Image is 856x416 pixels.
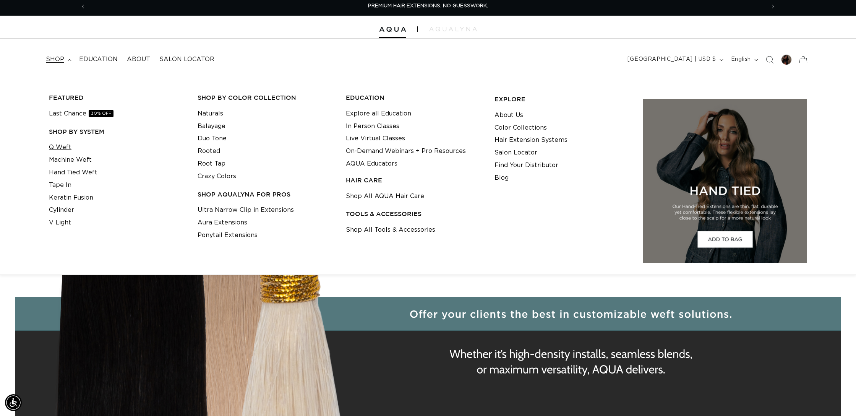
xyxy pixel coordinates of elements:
span: [GEOGRAPHIC_DATA] | USD $ [627,55,716,63]
a: Duo Tone [198,132,227,145]
a: Shop All Tools & Accessories [346,224,435,236]
a: Ponytail Extensions [198,229,258,242]
a: Machine Weft [49,154,92,166]
h3: EXPLORE [494,95,631,103]
a: In Person Classes [346,120,399,133]
h3: Shop AquaLyna for Pros [198,190,334,198]
a: Root Tap [198,158,225,170]
a: Last Chance30% OFF [49,107,113,120]
span: Education [79,55,118,63]
a: Hair Extension Systems [494,134,567,146]
h3: EDUCATION [346,94,483,102]
a: Naturals [198,107,223,120]
a: Tape In [49,179,71,192]
h3: SHOP BY SYSTEM [49,128,186,136]
span: English [731,55,751,63]
iframe: Chat Widget [818,379,856,416]
button: [GEOGRAPHIC_DATA] | USD $ [623,52,726,67]
div: Accessibility Menu [5,394,22,411]
a: V Light [49,216,71,229]
summary: Search [761,51,778,68]
span: PREMIUM HAIR EXTENSIONS. NO GUESSWORK. [368,3,488,8]
a: Find Your Distributor [494,159,558,172]
a: Blog [494,172,509,184]
a: On-Demand Webinars + Pro Resources [346,145,466,158]
summary: shop [41,51,75,68]
span: Salon Locator [159,55,214,63]
a: Q Weft [49,141,71,154]
a: About [122,51,155,68]
a: Explore all Education [346,107,411,120]
a: Salon Locator [494,146,537,159]
a: Rooted [198,145,220,158]
a: Balayage [198,120,225,133]
a: AQUA Educators [346,158,397,170]
span: About [127,55,150,63]
h3: Shop by Color Collection [198,94,334,102]
a: Aura Extensions [198,216,247,229]
h3: TOOLS & ACCESSORIES [346,210,483,218]
a: Education [75,51,122,68]
a: Color Collections [494,122,547,134]
h3: FEATURED [49,94,186,102]
a: Live Virtual Classes [346,132,405,145]
a: About Us [494,109,523,122]
a: Shop All AQUA Hair Care [346,190,424,203]
a: Cylinder [49,204,74,216]
h3: HAIR CARE [346,176,483,184]
a: Crazy Colors [198,170,236,183]
a: Salon Locator [155,51,219,68]
button: English [726,52,761,67]
a: Ultra Narrow Clip in Extensions [198,204,294,216]
a: Hand Tied Weft [49,166,97,179]
img: Aqua Hair Extensions [379,27,406,32]
span: shop [46,55,64,63]
span: 30% OFF [89,110,113,117]
img: aqualyna.com [429,27,477,31]
a: Keratin Fusion [49,192,93,204]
